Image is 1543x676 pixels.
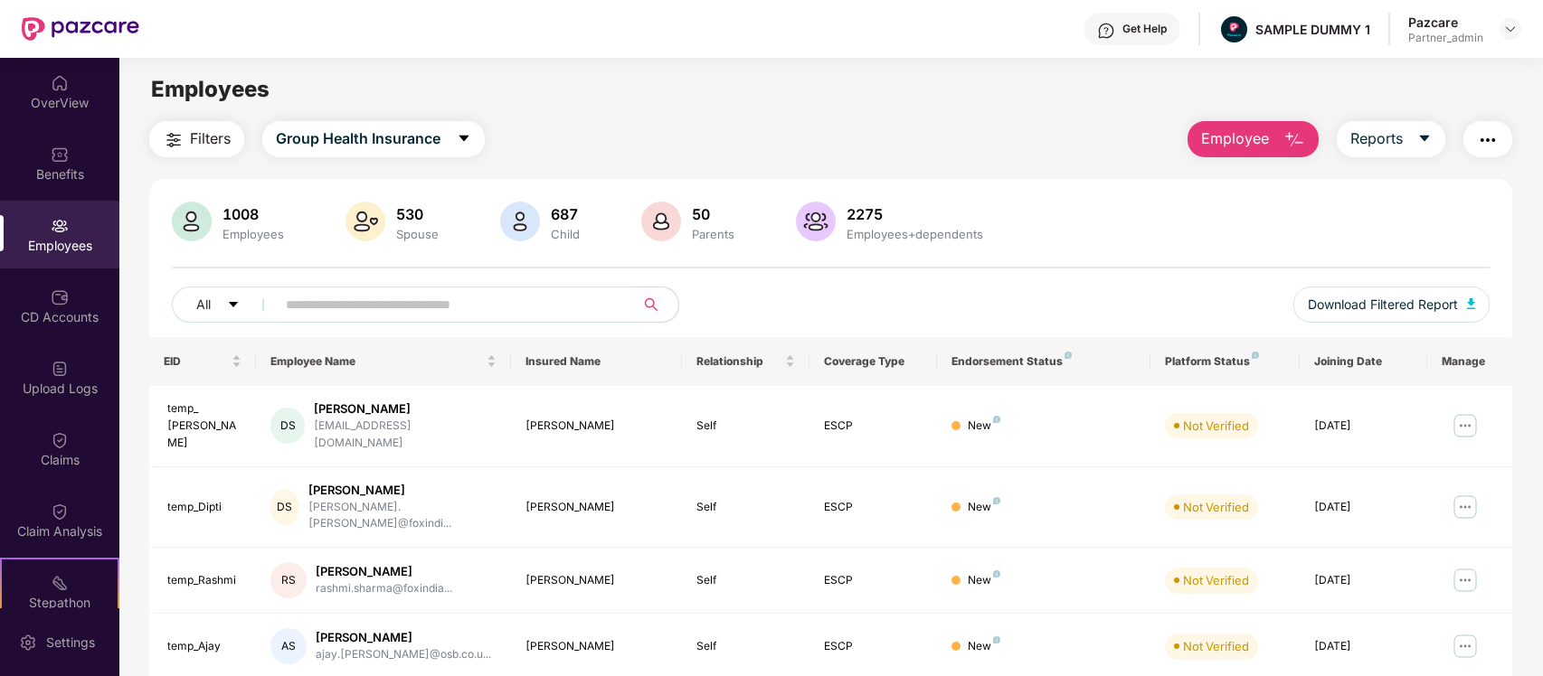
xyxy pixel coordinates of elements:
div: rashmi.sharma@foxindia... [316,580,452,597]
div: temp_Ajay [167,638,241,655]
div: [PERSON_NAME] [316,563,452,580]
span: caret-down [227,298,240,313]
div: [PERSON_NAME] [316,629,491,646]
div: New [968,638,1000,655]
div: 50 [688,205,738,223]
div: temp_ [PERSON_NAME] [167,400,241,452]
img: svg+xml;base64,PHN2ZyB4bWxucz0iaHR0cDovL3d3dy53My5vcmcvMjAwMC9zdmciIHdpZHRoPSIyMSIgaGVpZ2h0PSIyMC... [51,574,69,592]
div: Get Help [1122,22,1167,36]
img: svg+xml;base64,PHN2ZyBpZD0iRHJvcGRvd24tMzJ4MzIiIHhtbG5zPSJodHRwOi8vd3d3LnczLm9yZy8yMDAwL3N2ZyIgd2... [1503,22,1518,36]
span: All [196,295,211,315]
img: svg+xml;base64,PHN2ZyB4bWxucz0iaHR0cDovL3d3dy53My5vcmcvMjAwMC9zdmciIHhtbG5zOnhsaW5rPSJodHRwOi8vd3... [500,202,540,241]
th: Manage [1427,337,1512,386]
img: manageButton [1451,493,1480,521]
div: RS [270,562,307,598]
div: [PERSON_NAME] [314,400,497,418]
div: temp_Dipti [167,499,241,516]
img: manageButton [1451,566,1480,595]
th: Coverage Type [809,337,937,386]
div: [DATE] [1314,638,1413,655]
div: SAMPLE DUMMY 1 [1255,21,1370,38]
button: Employee [1188,121,1319,157]
span: caret-down [457,131,471,147]
div: Settings [41,634,100,652]
button: Filters [149,121,244,157]
th: Insured Name [511,337,681,386]
div: [EMAIL_ADDRESS][DOMAIN_NAME] [314,418,497,452]
img: Pazcare_Alternative_logo-01-01.png [1221,16,1247,42]
div: Stepathon [2,594,118,612]
div: Employees+dependents [843,227,987,241]
div: New [968,418,1000,435]
div: Not Verified [1183,498,1249,516]
img: svg+xml;base64,PHN2ZyB4bWxucz0iaHR0cDovL3d3dy53My5vcmcvMjAwMC9zdmciIHdpZHRoPSI4IiBoZWlnaHQ9IjgiIH... [993,416,1000,423]
button: search [634,286,679,323]
span: Filters [190,127,231,150]
img: svg+xml;base64,PHN2ZyB4bWxucz0iaHR0cDovL3d3dy53My5vcmcvMjAwMC9zdmciIHhtbG5zOnhsaW5rPSJodHRwOi8vd3... [641,202,681,241]
img: svg+xml;base64,PHN2ZyBpZD0iSGVscC0zMngzMiIgeG1sbnM9Imh0dHA6Ly93d3cudzMub3JnLzIwMDAvc3ZnIiB3aWR0aD... [1097,22,1115,40]
img: svg+xml;base64,PHN2ZyBpZD0iQ2xhaW0iIHhtbG5zPSJodHRwOi8vd3d3LnczLm9yZy8yMDAwL3N2ZyIgd2lkdGg9IjIwIi... [51,502,69,521]
div: Child [547,227,583,241]
img: New Pazcare Logo [22,17,139,41]
img: svg+xml;base64,PHN2ZyBpZD0iQ0RfQWNjb3VudHMiIGRhdGEtbmFtZT0iQ0QgQWNjb3VudHMiIHhtbG5zPSJodHRwOi8vd3... [51,288,69,306]
div: Spouse [393,227,442,241]
span: Relationship [696,354,781,369]
div: AS [270,628,307,664]
div: Partner_admin [1408,31,1483,45]
button: Download Filtered Report [1293,286,1491,323]
div: Self [696,418,795,435]
div: Platform Status [1165,354,1285,369]
div: Employees [219,227,288,241]
div: ESCP [824,572,923,589]
img: manageButton [1451,632,1480,661]
th: EID [149,337,256,386]
span: search [634,297,669,312]
img: svg+xml;base64,PHN2ZyBpZD0iQmVuZWZpdHMiIHhtbG5zPSJodHRwOi8vd3d3LnczLm9yZy8yMDAwL3N2ZyIgd2lkdGg9Ij... [51,146,69,164]
div: Pazcare [1408,14,1483,31]
div: Not Verified [1183,417,1249,435]
img: svg+xml;base64,PHN2ZyB4bWxucz0iaHR0cDovL3d3dy53My5vcmcvMjAwMC9zdmciIHhtbG5zOnhsaW5rPSJodHRwOi8vd3... [172,202,212,241]
div: [DATE] [1314,572,1413,589]
div: [DATE] [1314,418,1413,435]
img: svg+xml;base64,PHN2ZyB4bWxucz0iaHR0cDovL3d3dy53My5vcmcvMjAwMC9zdmciIHhtbG5zOnhsaW5rPSJodHRwOi8vd3... [796,202,836,241]
span: Group Health Insurance [276,127,440,150]
span: Reports [1350,127,1403,150]
div: [PERSON_NAME] [525,499,667,516]
span: Employee Name [270,354,484,369]
img: svg+xml;base64,PHN2ZyB4bWxucz0iaHR0cDovL3d3dy53My5vcmcvMjAwMC9zdmciIHdpZHRoPSIyNCIgaGVpZ2h0PSIyNC... [163,129,185,151]
th: Relationship [682,337,809,386]
div: DS [270,489,299,525]
img: svg+xml;base64,PHN2ZyB4bWxucz0iaHR0cDovL3d3dy53My5vcmcvMjAwMC9zdmciIHhtbG5zOnhsaW5rPSJodHRwOi8vd3... [346,202,385,241]
div: [PERSON_NAME] [308,482,497,499]
span: Download Filtered Report [1308,295,1458,315]
button: Reportscaret-down [1337,121,1445,157]
div: Not Verified [1183,637,1249,655]
img: svg+xml;base64,PHN2ZyBpZD0iQ2xhaW0iIHhtbG5zPSJodHRwOi8vd3d3LnczLm9yZy8yMDAwL3N2ZyIgd2lkdGg9IjIwIi... [51,431,69,449]
img: svg+xml;base64,PHN2ZyB4bWxucz0iaHR0cDovL3d3dy53My5vcmcvMjAwMC9zdmciIHdpZHRoPSI4IiBoZWlnaHQ9IjgiIH... [993,570,1000,577]
img: svg+xml;base64,PHN2ZyBpZD0iVXBsb2FkX0xvZ3MiIGRhdGEtbmFtZT0iVXBsb2FkIExvZ3MiIHhtbG5zPSJodHRwOi8vd3... [51,360,69,378]
img: svg+xml;base64,PHN2ZyB4bWxucz0iaHR0cDovL3d3dy53My5vcmcvMjAwMC9zdmciIHdpZHRoPSI4IiBoZWlnaHQ9IjgiIH... [1252,352,1259,359]
img: manageButton [1451,411,1480,440]
img: svg+xml;base64,PHN2ZyB4bWxucz0iaHR0cDovL3d3dy53My5vcmcvMjAwMC9zdmciIHdpZHRoPSI4IiBoZWlnaHQ9IjgiIH... [993,636,1000,643]
div: [PERSON_NAME] [525,638,667,655]
div: Endorsement Status [951,354,1136,369]
div: 687 [547,205,583,223]
button: Allcaret-down [172,286,282,323]
img: svg+xml;base64,PHN2ZyB4bWxucz0iaHR0cDovL3d3dy53My5vcmcvMjAwMC9zdmciIHhtbG5zOnhsaW5rPSJodHRwOi8vd3... [1467,298,1476,309]
span: caret-down [1417,131,1432,147]
img: svg+xml;base64,PHN2ZyBpZD0iU2V0dGluZy0yMHgyMCIgeG1sbnM9Imh0dHA6Ly93d3cudzMub3JnLzIwMDAvc3ZnIiB3aW... [19,634,37,652]
span: Employees [151,76,270,102]
div: DS [270,408,306,444]
div: [PERSON_NAME] [525,418,667,435]
div: ESCP [824,418,923,435]
img: svg+xml;base64,PHN2ZyBpZD0iSG9tZSIgeG1sbnM9Imh0dHA6Ly93d3cudzMub3JnLzIwMDAvc3ZnIiB3aWR0aD0iMjAiIG... [51,74,69,92]
span: Employee [1201,127,1269,150]
button: Group Health Insurancecaret-down [262,121,485,157]
div: [PERSON_NAME] [525,572,667,589]
div: New [968,499,1000,516]
div: 1008 [219,205,288,223]
span: EID [164,354,228,369]
div: Self [696,638,795,655]
div: Parents [688,227,738,241]
img: svg+xml;base64,PHN2ZyB4bWxucz0iaHR0cDovL3d3dy53My5vcmcvMjAwMC9zdmciIHdpZHRoPSI4IiBoZWlnaHQ9IjgiIH... [1065,352,1072,359]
